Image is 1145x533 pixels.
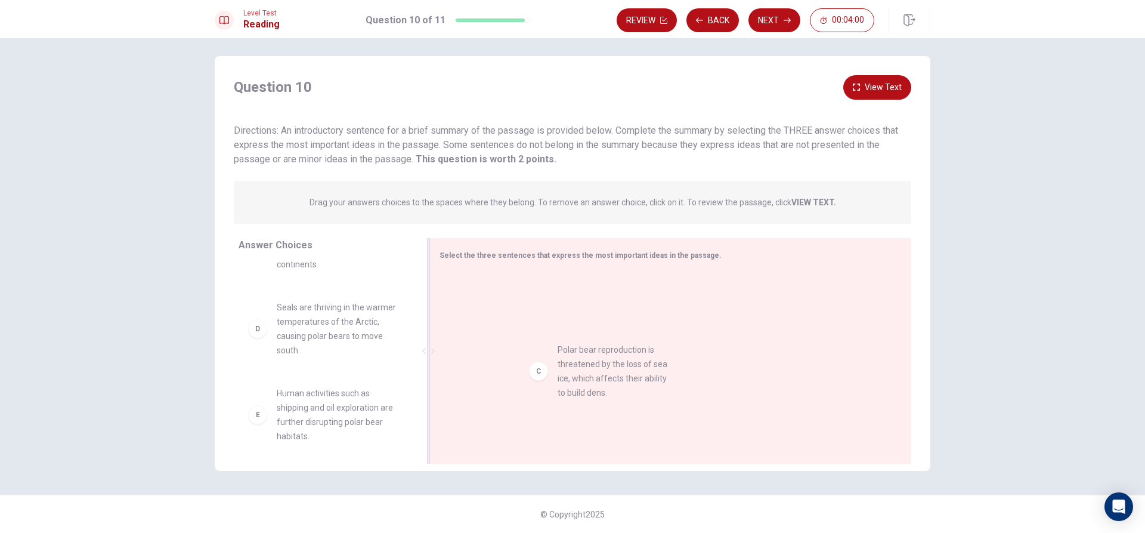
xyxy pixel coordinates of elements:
span: 00:04:00 [832,16,864,25]
div: Open Intercom Messenger [1104,492,1133,521]
button: Next [748,8,800,32]
button: Review [617,8,677,32]
strong: VIEW TEXT. [791,198,836,207]
button: 00:04:00 [810,8,874,32]
p: Drag your answers choices to the spaces where they belong. To remove an answer choice, click on i... [310,198,836,207]
strong: This question is worth 2 points. [413,153,556,165]
h1: Reading [243,17,280,32]
span: © Copyright 2025 [540,510,605,519]
span: Answer Choices [239,239,312,251]
span: Directions: An introductory sentence for a brief summary of the passage is provided below. Comple... [234,125,898,165]
h1: Question 10 of 11 [366,13,445,27]
span: Select the three sentences that express the most important ideas in the passage. [440,251,722,260]
span: Level Test [243,9,280,17]
button: View Text [843,75,911,100]
button: Back [686,8,739,32]
h4: Question 10 [234,78,312,97]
